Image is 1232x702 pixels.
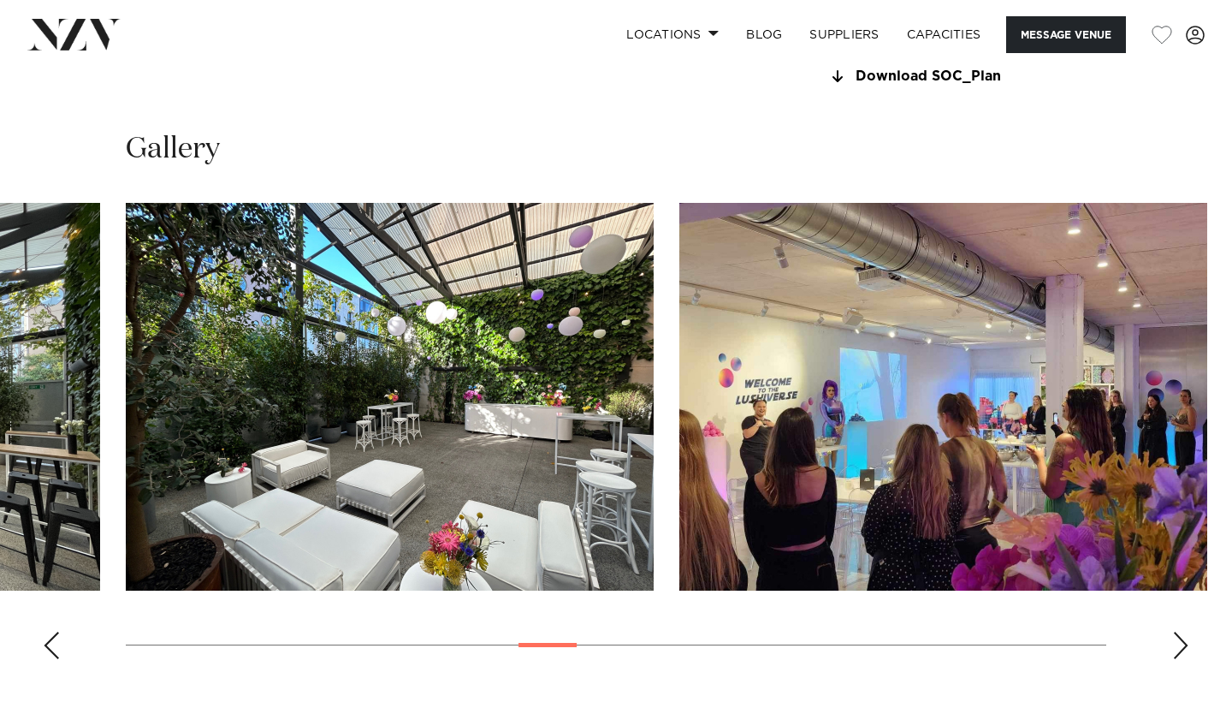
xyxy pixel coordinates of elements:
[613,16,732,53] a: Locations
[1006,16,1126,53] button: Message Venue
[126,130,220,169] h2: Gallery
[893,16,995,53] a: Capacities
[27,19,121,50] img: nzv-logo.png
[796,16,892,53] a: SUPPLIERS
[732,16,796,53] a: BLOG
[827,69,1106,85] a: Download SOC_Plan
[679,203,1207,591] swiper-slide: 14 / 30
[126,203,654,591] swiper-slide: 13 / 30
